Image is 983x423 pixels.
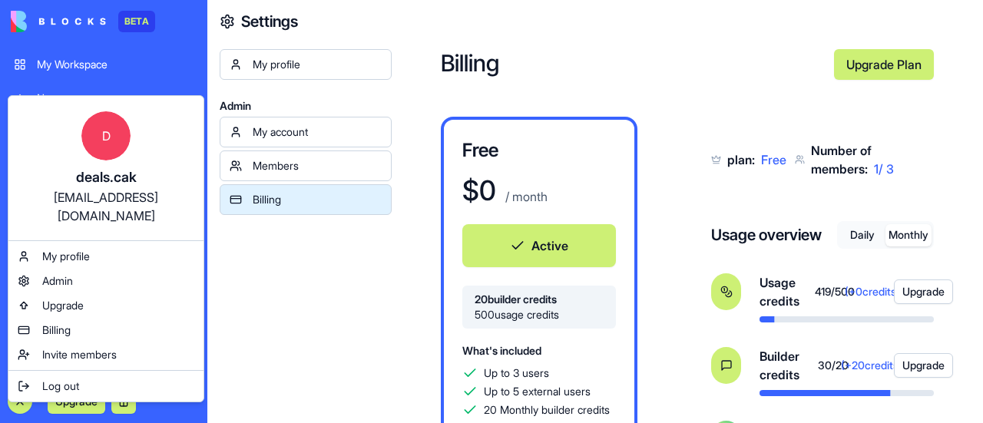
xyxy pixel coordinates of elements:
span: Invite members [42,347,117,362]
div: deals.cak [24,167,188,188]
a: Billing [12,318,200,342]
span: Recent [5,206,203,218]
a: Upgrade [12,293,200,318]
span: Admin [42,273,73,289]
span: Upgrade [42,298,84,313]
span: Log out [42,378,79,394]
a: Ddeals.cak[EMAIL_ADDRESS][DOMAIN_NAME] [12,99,200,237]
a: My profile [12,244,200,269]
span: Billing [42,322,71,338]
a: Admin [12,269,200,293]
div: [EMAIL_ADDRESS][DOMAIN_NAME] [24,188,188,225]
span: My profile [42,249,90,264]
a: Invite members [12,342,200,367]
span: D [81,111,131,160]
